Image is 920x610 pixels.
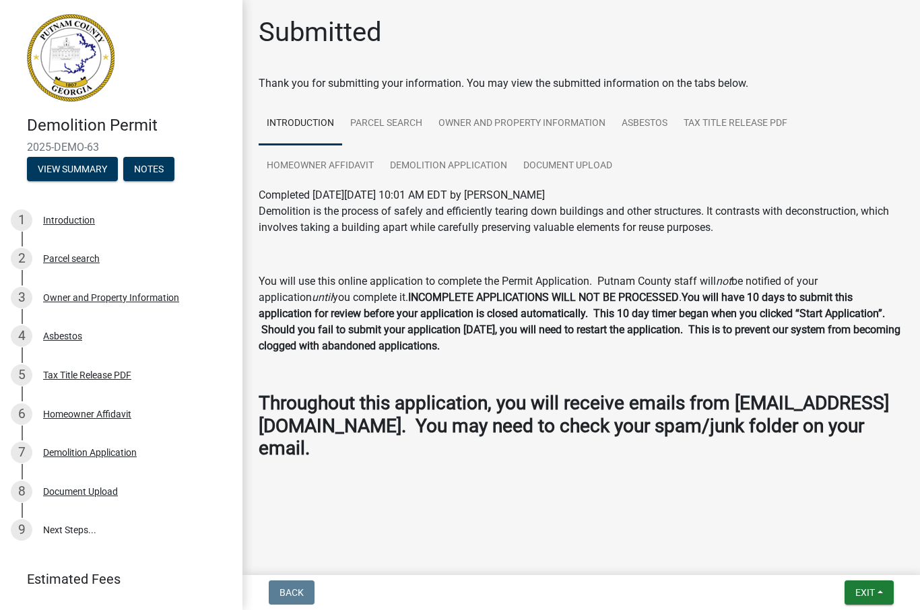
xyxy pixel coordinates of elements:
div: 3 [11,287,32,308]
a: Owner and Property Information [430,102,614,145]
div: 5 [11,364,32,386]
strong: INCOMPLETE APPLICATIONS WILL NOT BE PROCESSED [408,291,679,304]
a: Parcel search [342,102,430,145]
strong: Throughout this application, you will receive emails from [EMAIL_ADDRESS][DOMAIN_NAME]. You may n... [259,392,889,459]
a: Tax Title Release PDF [676,102,795,145]
div: Thank you for submitting your information. You may view the submitted information on the tabs below. [259,75,904,92]
div: Parcel search [43,254,100,263]
div: Document Upload [43,487,118,496]
img: Putnam County, Georgia [27,14,114,102]
i: until [312,291,333,304]
div: 2 [11,248,32,269]
div: 9 [11,519,32,541]
div: 7 [11,442,32,463]
a: Introduction [259,102,342,145]
i: not [716,275,731,287]
span: Exit [855,587,875,598]
button: View Summary [27,157,118,181]
span: Back [280,587,304,598]
div: Demolition Application [43,448,137,457]
button: Notes [123,157,174,181]
div: Asbestos [43,331,82,341]
button: Exit [845,580,894,605]
button: Back [269,580,315,605]
div: Homeowner Affidavit [43,409,131,419]
div: Owner and Property Information [43,293,179,302]
a: Document Upload [515,145,620,188]
div: 4 [11,325,32,347]
span: Completed [DATE][DATE] 10:01 AM EDT by [PERSON_NAME] [259,189,545,201]
span: 2025-DEMO-63 [27,141,216,154]
h4: Demolition Permit [27,116,232,135]
a: Estimated Fees [11,566,221,592]
h1: Submitted [259,16,382,48]
div: 1 [11,209,32,231]
p: You will use this online application to complete the Permit Application. Putnam County staff will... [259,273,904,354]
a: Asbestos [614,102,676,145]
div: Tax Title Release PDF [43,370,131,380]
div: 8 [11,481,32,502]
div: Introduction [43,215,95,225]
wm-modal-confirm: Notes [123,164,174,175]
div: 6 [11,403,32,425]
wm-modal-confirm: Summary [27,164,118,175]
a: Demolition Application [382,145,515,188]
p: Demolition is the process of safely and efficiently tearing down buildings and other structures. ... [259,203,904,236]
a: Homeowner Affidavit [259,145,382,188]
